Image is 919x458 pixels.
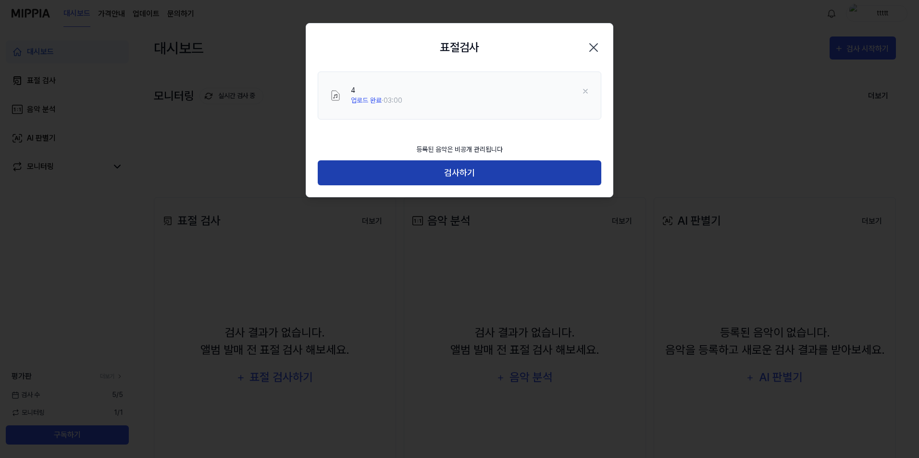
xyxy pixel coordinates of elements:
div: 등록된 음악은 비공개 관리됩니다 [410,139,509,160]
img: File Select [330,90,341,101]
span: 업로드 완료 [351,96,382,104]
h2: 표절검사 [440,39,479,56]
div: · 03:00 [351,96,402,106]
button: 검사하기 [318,160,601,186]
div: 4 [351,85,402,96]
